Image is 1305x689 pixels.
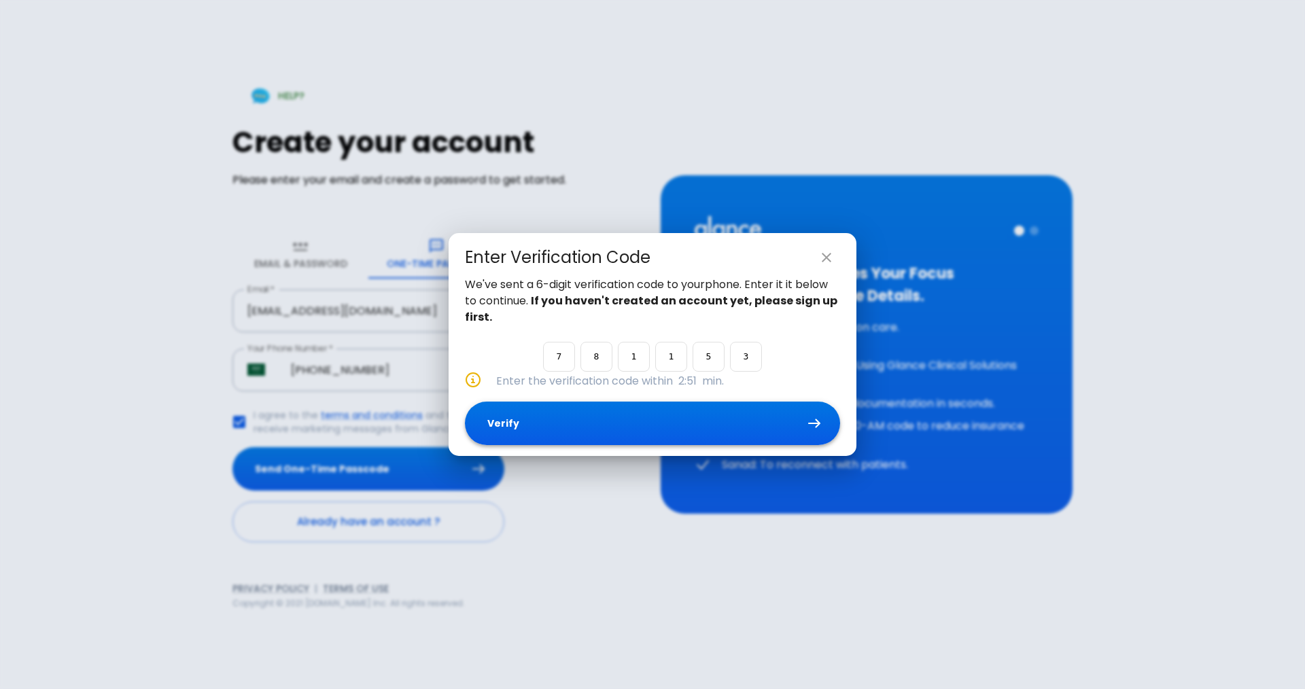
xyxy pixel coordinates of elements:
input: Please enter OTP character 2 [580,342,612,372]
button: Verify [465,402,840,446]
p: We've sent a 6-digit verification code to your phone . Enter it it below to continue. [465,277,840,325]
strong: If you haven't created an account yet, please sign up first. [465,293,837,325]
span: 2:51 [678,373,697,389]
input: Please enter OTP character 1 [543,342,575,372]
input: Please enter OTP character 5 [693,342,725,372]
input: Please enter OTP character 4 [655,342,687,372]
input: Please enter OTP character 6 [730,342,762,372]
input: Please enter OTP character 3 [618,342,650,372]
button: close [813,244,840,271]
div: Enter Verification Code [465,247,650,268]
p: Enter the verification code within min. [496,373,840,389]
